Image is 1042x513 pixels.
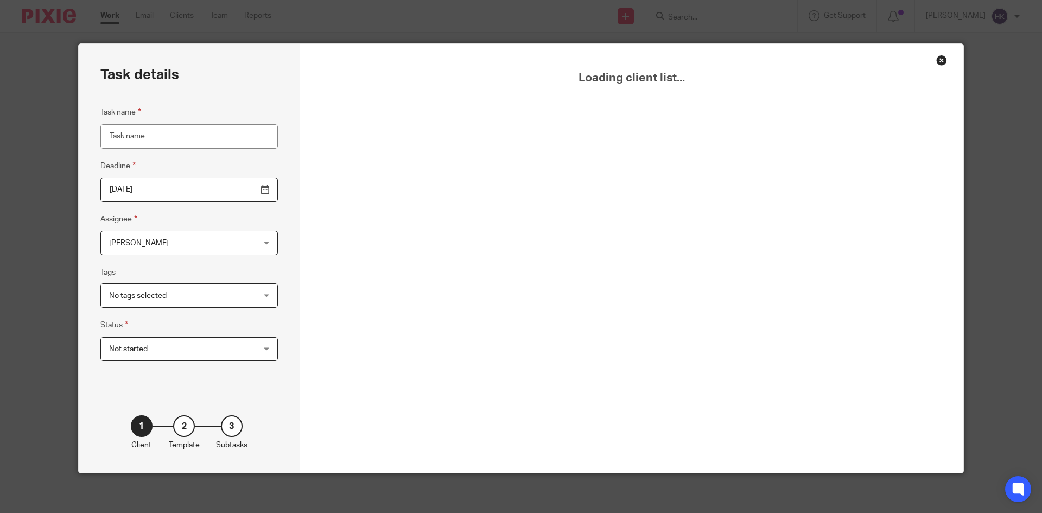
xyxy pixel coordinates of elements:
label: Tags [100,267,116,278]
p: Client [131,440,151,451]
div: 2 [173,415,195,437]
input: Task name [100,124,278,149]
div: Close this dialog window [936,55,947,66]
label: Assignee [100,213,137,225]
span: No tags selected [109,292,167,300]
label: Status [100,319,128,331]
label: Task name [100,106,141,118]
div: 1 [131,415,153,437]
h2: Task details [100,66,179,84]
span: Loading client list... [327,71,937,85]
label: Deadline [100,160,136,172]
div: 3 [221,415,243,437]
span: [PERSON_NAME] [109,239,169,247]
input: Pick a date [100,178,278,202]
span: Not started [109,345,148,353]
p: Template [169,440,200,451]
p: Subtasks [216,440,247,451]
